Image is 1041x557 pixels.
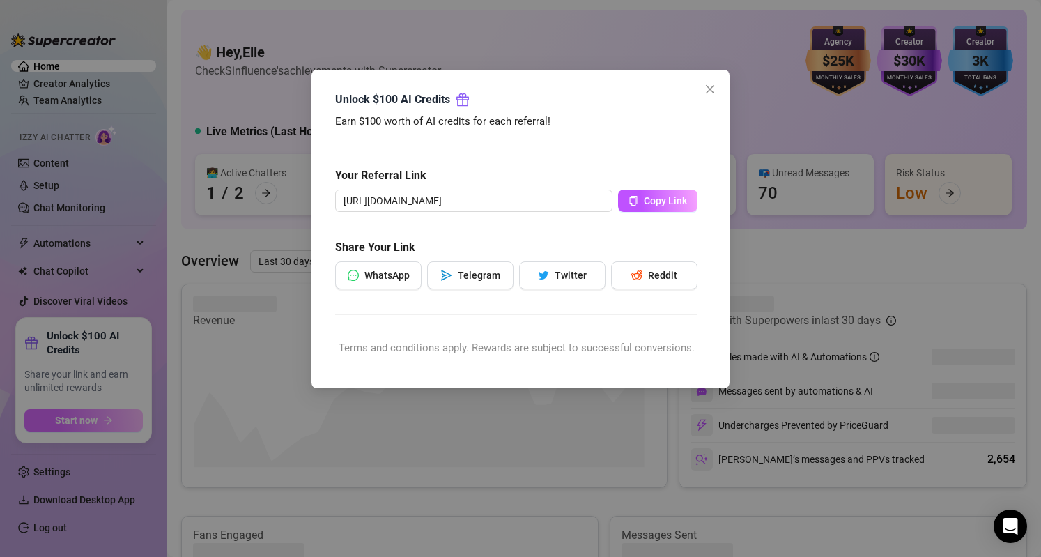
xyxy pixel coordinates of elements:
[555,270,587,281] span: Twitter
[648,270,677,281] span: Reddit
[348,270,359,281] span: message
[458,270,500,281] span: Telegram
[441,270,452,281] span: send
[644,195,687,206] span: Copy Link
[335,261,422,289] button: messageWhatsApp
[699,78,721,100] button: Close
[335,93,450,106] strong: Unlock $100 AI Credits
[629,196,638,206] span: copy
[335,114,697,130] div: Earn $100 worth of AI credits for each referral!
[335,340,697,357] div: Terms and conditions apply. Rewards are subject to successful conversions.
[364,270,410,281] span: WhatsApp
[618,190,697,212] button: Copy Link
[538,270,549,281] span: twitter
[631,270,642,281] span: reddit
[427,261,514,289] button: sendTelegram
[699,84,721,95] span: Close
[456,93,470,107] span: gift
[519,261,606,289] button: twitterTwitter
[611,261,697,289] button: redditReddit
[335,167,697,184] h5: Your Referral Link
[994,510,1027,543] div: Open Intercom Messenger
[335,239,697,256] h5: Share Your Link
[704,84,716,95] span: close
